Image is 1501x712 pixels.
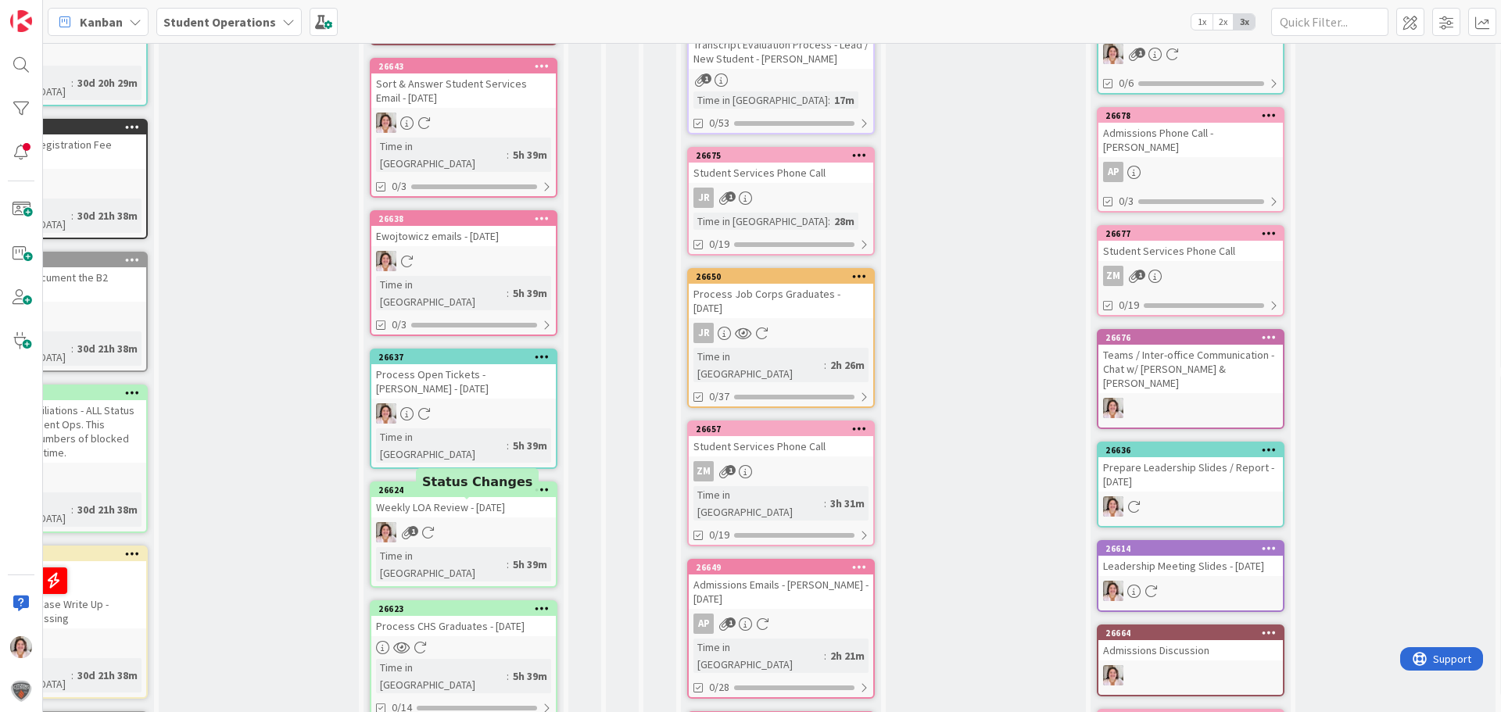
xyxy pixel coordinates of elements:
[689,560,873,609] div: 26649Admissions Emails - [PERSON_NAME] - [DATE]
[828,91,830,109] span: :
[71,501,73,518] span: :
[693,213,828,230] div: Time in [GEOGRAPHIC_DATA]
[1098,241,1283,261] div: Student Services Phone Call
[1097,3,1284,95] a: EW0/6
[376,659,507,693] div: Time in [GEOGRAPHIC_DATA]
[693,461,714,481] div: ZM
[693,639,824,673] div: Time in [GEOGRAPHIC_DATA]
[1119,297,1139,313] span: 0/19
[392,317,407,333] span: 0/3
[824,356,826,374] span: :
[1097,225,1284,317] a: 26677Student Services Phone CallZM0/19
[376,428,507,463] div: Time in [GEOGRAPHIC_DATA]
[689,148,873,163] div: 26675
[1135,48,1145,58] span: 1
[378,352,556,363] div: 26637
[392,178,407,195] span: 0/3
[709,236,729,252] span: 0/19
[1103,44,1123,64] img: EW
[689,188,873,208] div: JR
[687,559,875,699] a: 26649Admissions Emails - [PERSON_NAME] - [DATE]APTime in [GEOGRAPHIC_DATA]:2h 21m0/28
[709,115,729,131] span: 0/53
[693,323,714,343] div: JR
[371,522,556,542] div: EW
[689,284,873,318] div: Process Job Corps Graduates - [DATE]
[1105,543,1283,554] div: 26614
[1271,8,1388,36] input: Quick Filter...
[696,562,873,573] div: 26649
[509,556,551,573] div: 5h 39m
[1098,44,1283,64] div: EW
[507,146,509,163] span: :
[376,276,507,310] div: Time in [GEOGRAPHIC_DATA]
[33,2,71,21] span: Support
[371,59,556,108] div: 26643Sort & Answer Student Services Email - [DATE]
[828,213,830,230] span: :
[1098,227,1283,241] div: 26677
[371,226,556,246] div: Ewojtowicz emails - [DATE]
[1098,331,1283,393] div: 26676Teams / Inter-office Communication - Chat w/ [PERSON_NAME] & [PERSON_NAME]
[73,501,142,518] div: 30d 21h 38m
[371,251,556,271] div: EW
[1103,496,1123,517] img: EW
[376,138,507,172] div: Time in [GEOGRAPHIC_DATA]
[693,188,714,208] div: JR
[1098,457,1283,492] div: Prepare Leadership Slides / Report - [DATE]
[689,436,873,456] div: Student Services Phone Call
[689,163,873,183] div: Student Services Phone Call
[71,340,73,357] span: :
[1103,581,1123,601] img: EW
[1097,540,1284,612] a: 26614Leadership Meeting Slides - [DATE]EW
[371,483,556,517] div: 26624Weekly LOA Review - [DATE]
[371,212,556,246] div: 26638Ewojtowicz emails - [DATE]
[1105,228,1283,239] div: 26677
[370,58,557,198] a: 26643Sort & Answer Student Services Email - [DATE]EWTime in [GEOGRAPHIC_DATA]:5h 39m0/3
[376,251,396,271] img: EW
[696,271,873,282] div: 26650
[370,349,557,469] a: 26637Process Open Tickets - [PERSON_NAME] - [DATE]EWTime in [GEOGRAPHIC_DATA]:5h 39m
[687,147,875,256] a: 26675Student Services Phone CallJRTime in [GEOGRAPHIC_DATA]:28m0/19
[1098,581,1283,601] div: EW
[689,20,873,69] div: Transcript Evaluation Process - Lead / New Student - [PERSON_NAME]
[1098,162,1283,182] div: AP
[509,667,551,685] div: 5h 39m
[371,113,556,133] div: EW
[1098,443,1283,457] div: 26636
[725,465,736,475] span: 1
[687,420,875,546] a: 26657Student Services Phone CallZMTime in [GEOGRAPHIC_DATA]:3h 31m0/19
[693,614,714,634] div: AP
[371,350,556,399] div: 26637Process Open Tickets - [PERSON_NAME] - [DATE]
[376,522,396,542] img: EW
[709,388,729,405] span: 0/37
[826,356,869,374] div: 2h 26m
[689,574,873,609] div: Admissions Emails - [PERSON_NAME] - [DATE]
[689,148,873,183] div: 26675Student Services Phone Call
[701,73,711,84] span: 1
[371,59,556,73] div: 26643
[1103,665,1123,685] img: EW
[371,602,556,616] div: 26623
[371,350,556,364] div: 26637
[1119,193,1134,209] span: 0/3
[371,403,556,424] div: EW
[507,437,509,454] span: :
[709,679,729,696] span: 0/28
[507,556,509,573] span: :
[1098,331,1283,345] div: 26676
[689,614,873,634] div: AP
[10,10,32,32] img: Visit kanbanzone.com
[422,474,532,489] h5: Status Changes
[371,364,556,399] div: Process Open Tickets - [PERSON_NAME] - [DATE]
[687,268,875,408] a: 26650Process Job Corps Graduates - [DATE]JRTime in [GEOGRAPHIC_DATA]:2h 26m0/37
[1098,626,1283,660] div: 26664Admissions Discussion
[824,647,826,664] span: :
[371,602,556,636] div: 26623Process CHS Graduates - [DATE]
[408,526,418,536] span: 1
[509,284,551,302] div: 5h 39m
[371,483,556,497] div: 26624
[1098,640,1283,660] div: Admissions Discussion
[376,547,507,581] div: Time in [GEOGRAPHIC_DATA]
[507,667,509,685] span: :
[378,61,556,72] div: 26643
[73,340,142,357] div: 30d 21h 38m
